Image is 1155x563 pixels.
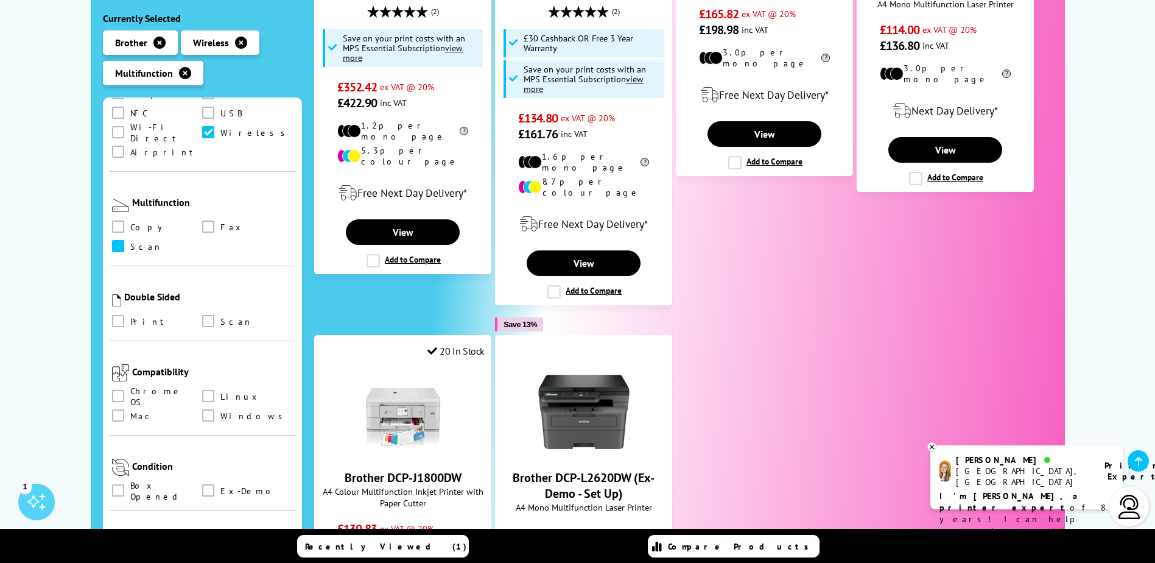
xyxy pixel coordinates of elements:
span: £136.80 [880,38,919,54]
span: ex VAT @ 20% [380,523,434,534]
li: 1.2p per mono page [337,120,468,142]
div: Double Sided [124,291,293,303]
span: inc VAT [561,128,588,140]
img: Multifunction [112,199,129,212]
span: A4 Colour Multifunction Inkjet Printer with Paper Cutter [321,486,485,509]
label: Add to Compare [547,285,622,299]
div: Condition [132,460,293,472]
button: Save 13% [495,317,543,331]
span: Save 13% [504,320,537,329]
li: 3.0p per mono page [699,47,830,69]
li: 1.6p per mono page [518,151,649,173]
span: ex VAT @ 20% [922,24,977,35]
span: ex VAT @ 20% [561,527,615,539]
b: I'm [PERSON_NAME], a printer expert [939,490,1081,513]
span: ex VAT @ 20% [561,112,615,124]
a: View [888,137,1002,163]
img: amy-livechat.png [939,461,951,482]
span: inc VAT [380,97,407,108]
span: £114.00 [880,22,919,38]
span: Wireless [193,37,229,49]
label: Add to Compare [728,156,802,169]
span: Linux [220,390,261,403]
span: Save on your print costs with an MPS Essential Subscription [524,63,646,94]
li: 5.3p per colour page [337,145,468,167]
div: modal_delivery [321,176,485,210]
span: Brother [115,37,147,49]
p: of 8 years! I can help you choose the right product [939,490,1114,548]
span: Print [130,315,169,328]
div: Multifunction [132,196,293,208]
span: ex VAT @ 20% [380,81,434,93]
div: 20 In Stock [427,345,485,357]
span: £109.00 [518,525,558,541]
img: Compatibility [112,364,129,381]
span: £30 Cashback OR Free 3 Year Warranty [524,34,661,53]
a: Brother DCP-J1800DW [345,470,462,486]
span: Wireless [220,126,292,140]
a: Recently Viewed (1) [297,535,469,558]
span: £161.76 [518,126,558,142]
span: £165.82 [699,6,739,22]
span: Copy [130,221,171,234]
div: modal_delivery [683,78,846,112]
u: view more [524,73,644,94]
span: ex VAT @ 20% [742,8,796,19]
label: Add to Compare [367,254,441,267]
span: Compare Products [668,541,815,552]
a: View [346,219,459,245]
span: Multifunction [115,67,173,79]
div: [GEOGRAPHIC_DATA], [GEOGRAPHIC_DATA] [956,466,1089,487]
span: £130.83 [337,521,377,537]
span: Wi-Fi Direct [130,126,203,140]
a: Brother DCP-L2620DW (Ex-Demo - Set Up) [513,470,655,501]
img: Brother DCP-L2620DW (Ex-Demo - Set Up) [538,366,630,458]
img: Double Sided [112,294,121,306]
span: Scan [130,240,163,253]
a: Brother DCP-J1800DW [357,448,449,460]
a: Compare Products [648,535,820,558]
img: user-headset-light.svg [1117,495,1142,519]
span: Fax [220,221,245,234]
span: Box Opened [130,484,203,498]
span: Chrome OS [130,390,203,403]
span: Scan [220,315,253,328]
img: Condition [112,459,129,476]
label: Add to Compare [909,172,983,185]
span: £422.90 [337,95,377,111]
span: Airprint [130,146,198,159]
span: inc VAT [742,24,768,35]
span: Mac [130,409,154,423]
span: £352.42 [337,79,377,95]
a: View [707,121,821,147]
a: View [527,250,640,276]
span: NFC [130,107,147,120]
span: £198.98 [699,22,739,38]
span: Windows [220,409,289,423]
span: Recently Viewed (1) [305,541,467,552]
span: £134.80 [518,110,558,126]
span: Ex-Demo [220,484,278,498]
div: 1 [18,480,32,493]
div: modal_delivery [502,207,665,241]
img: Brother DCP-J1800DW [357,366,449,458]
li: 8.7p per colour page [518,176,649,198]
u: view more [343,42,463,63]
div: Currently Selected [103,12,303,24]
span: USB [220,107,242,120]
span: A4 Mono Multifunction Laser Printer [502,501,665,513]
div: Minimum Customer Review [112,526,293,538]
span: inc VAT [922,40,949,51]
div: Compatibility [132,366,293,378]
div: [PERSON_NAME] [956,455,1089,466]
li: 3.0p per mono page [880,63,1011,85]
a: Brother DCP-L2620DW (Ex-Demo - Set Up) [538,448,630,460]
span: Save on your print costs with an MPS Essential Subscription [343,32,465,63]
div: modal_delivery [863,94,1027,128]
